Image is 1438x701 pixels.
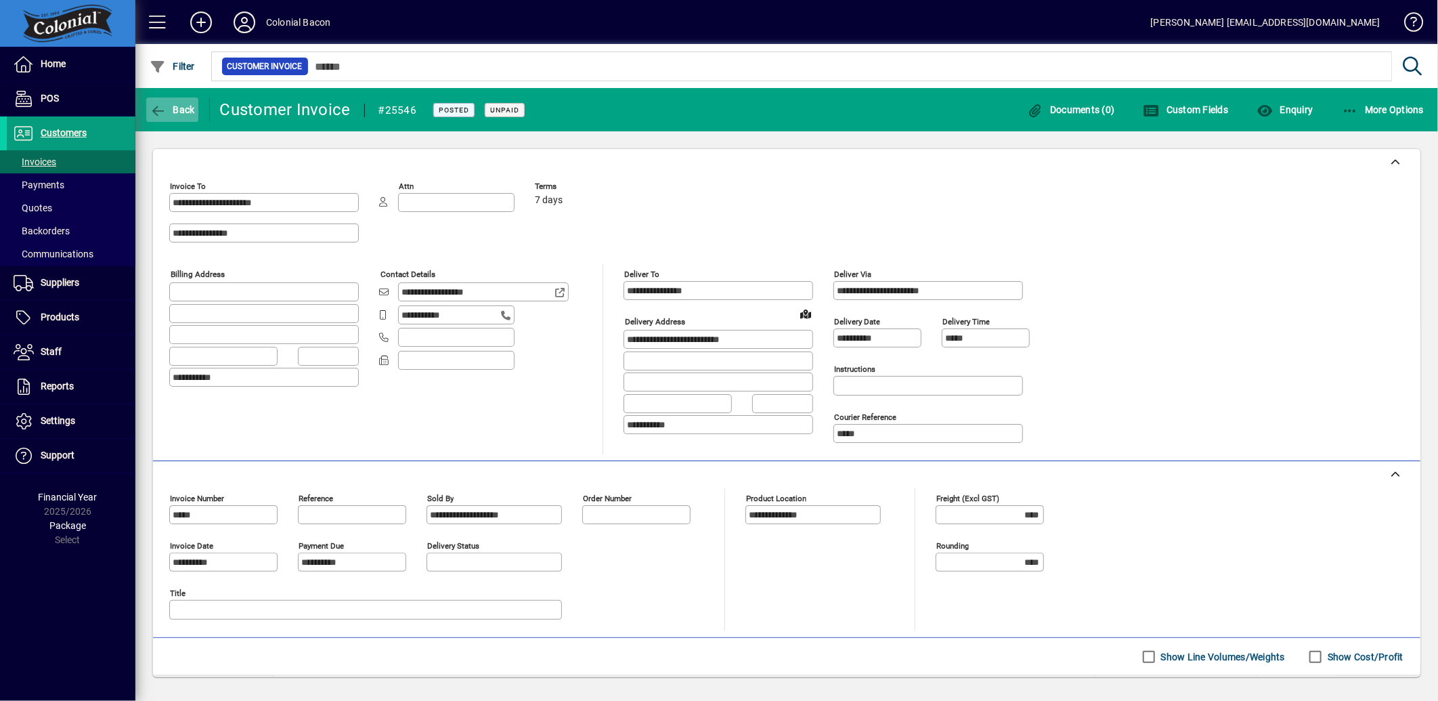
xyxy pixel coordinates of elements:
mat-label: Invoice date [170,541,213,551]
span: Enquiry [1257,104,1313,115]
app-page-header-button: Back [135,98,210,122]
div: [PERSON_NAME] [EMAIL_ADDRESS][DOMAIN_NAME] [1151,12,1380,33]
a: Reports [7,370,135,404]
span: Documents (0) [1027,104,1115,115]
span: Customer Invoice [227,60,303,73]
a: Knowledge Base [1394,3,1421,47]
mat-label: Order number [583,494,632,503]
span: More Options [1342,104,1424,115]
button: More Options [1338,98,1428,122]
a: Communications [7,242,135,265]
a: Quotes [7,196,135,219]
a: Invoices [7,150,135,173]
mat-label: Courier Reference [834,412,896,422]
mat-label: Title [170,589,186,598]
span: Package [49,520,86,531]
span: Terms [535,182,616,191]
mat-label: Attn [399,182,414,191]
div: #25546 [378,100,417,121]
a: View on map [795,303,816,324]
span: Unpaid [490,106,519,114]
span: 7 days [535,195,563,206]
a: Staff [7,335,135,369]
span: Suppliers [41,277,79,288]
span: Back [150,104,195,115]
a: Payments [7,173,135,196]
div: Customer Invoice [220,99,351,121]
mat-label: Rounding [936,541,969,551]
span: Reports [41,381,74,391]
button: Profile [223,10,266,35]
mat-label: Sold by [427,494,454,503]
a: Suppliers [7,266,135,300]
label: Show Cost/Profit [1325,650,1403,664]
button: Documents (0) [1024,98,1118,122]
mat-label: Invoice To [170,182,206,191]
span: Custom Fields [1143,104,1229,115]
mat-label: Product location [746,494,806,503]
button: Filter [146,54,198,79]
span: Payments [14,179,64,190]
a: POS [7,82,135,116]
span: Financial Year [39,492,97,503]
span: Staff [41,346,62,357]
span: Products [41,312,79,322]
mat-label: Payment due [299,541,344,551]
mat-label: Invoice number [170,494,224,503]
mat-label: Delivery date [834,317,880,326]
span: Communications [14,249,93,259]
span: POS [41,93,59,104]
span: Invoices [14,156,56,167]
a: Products [7,301,135,335]
span: Support [41,450,74,461]
span: Settings [41,415,75,426]
span: Customers [41,127,87,138]
button: Add [179,10,223,35]
a: Backorders [7,219,135,242]
mat-label: Deliver To [624,270,659,279]
span: Home [41,58,66,69]
mat-label: Deliver via [834,270,871,279]
mat-label: Instructions [834,364,875,374]
mat-label: Reference [299,494,333,503]
mat-label: Delivery status [427,541,479,551]
a: Settings [7,404,135,438]
label: Show Line Volumes/Weights [1158,650,1285,664]
span: Quotes [14,203,52,213]
span: Backorders [14,226,70,236]
button: Back [146,98,198,122]
mat-label: Delivery time [942,317,990,326]
button: Custom Fields [1140,98,1232,122]
a: Home [7,47,135,81]
a: Support [7,439,135,473]
button: Enquiry [1253,98,1316,122]
mat-label: Freight (excl GST) [936,494,999,503]
span: Filter [150,61,195,72]
span: Posted [439,106,469,114]
div: Colonial Bacon [266,12,330,33]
